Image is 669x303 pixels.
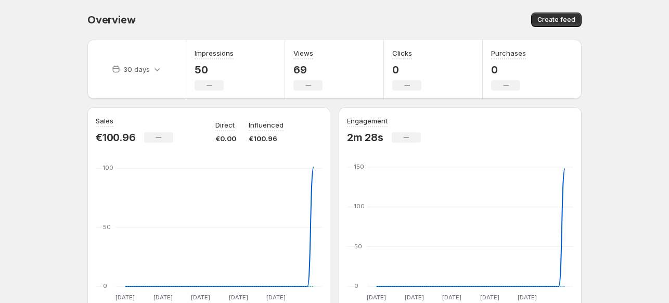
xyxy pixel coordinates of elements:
text: [DATE] [153,294,173,301]
text: [DATE] [229,294,248,301]
text: 50 [103,223,111,231]
span: Overview [87,14,135,26]
text: [DATE] [191,294,210,301]
span: Create feed [537,16,575,24]
text: 50 [354,243,362,250]
p: 50 [195,64,234,76]
h3: Engagement [347,116,388,126]
button: Create feed [531,12,582,27]
p: 69 [293,64,323,76]
p: 0 [392,64,421,76]
text: [DATE] [480,294,499,301]
p: 2m 28s [347,131,383,144]
text: [DATE] [442,294,461,301]
h3: Sales [96,116,113,126]
text: [DATE] [266,294,286,301]
text: 0 [354,282,358,289]
p: 0 [491,64,526,76]
text: 0 [103,282,107,289]
p: €0.00 [215,133,236,144]
h3: Views [293,48,313,58]
text: 150 [354,163,364,170]
text: [DATE] [405,294,424,301]
p: €100.96 [249,133,284,144]
h3: Impressions [195,48,234,58]
p: 30 days [123,64,150,74]
p: Direct [215,120,235,130]
p: Influenced [249,120,284,130]
p: €100.96 [96,131,136,144]
text: [DATE] [115,294,135,301]
text: 100 [354,203,365,210]
h3: Purchases [491,48,526,58]
text: 100 [103,164,113,171]
text: [DATE] [367,294,386,301]
h3: Clicks [392,48,412,58]
text: [DATE] [518,294,537,301]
